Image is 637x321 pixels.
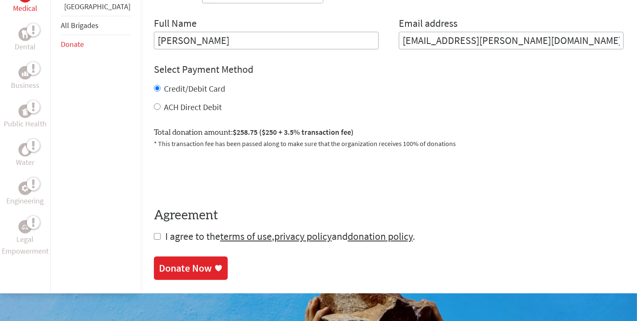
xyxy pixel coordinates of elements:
[61,1,130,16] li: Panama
[2,220,49,257] a: Legal EmpowermentLegal Empowerment
[233,127,354,137] span: $258.75 ($250 + 3.5% transaction fee)
[4,105,47,130] a: Public HealthPublic Health
[159,262,212,275] div: Donate Now
[18,143,32,157] div: Water
[61,39,84,49] a: Donate
[154,159,281,191] iframe: reCAPTCHA
[22,69,29,76] img: Business
[13,3,37,14] p: Medical
[11,80,39,91] p: Business
[15,28,36,53] a: DentalDental
[16,157,34,168] p: Water
[61,16,130,35] li: All Brigades
[18,66,32,80] div: Business
[164,83,225,94] label: Credit/Debit Card
[348,230,413,243] a: donation policy
[154,17,197,32] label: Full Name
[220,230,272,243] a: terms of use
[22,185,29,192] img: Engineering
[274,230,332,243] a: privacy policy
[22,31,29,39] img: Dental
[154,63,624,76] h4: Select Payment Method
[7,195,44,207] p: Engineering
[164,102,222,112] label: ACH Direct Debit
[399,17,458,32] label: Email address
[154,139,624,149] p: * This transaction fee has been passed along to make sure that the organization receives 100% of ...
[18,28,32,41] div: Dental
[18,105,32,118] div: Public Health
[399,32,624,49] input: Your Email
[61,21,99,30] a: All Brigades
[18,182,32,195] div: Engineering
[22,145,29,155] img: Water
[18,220,32,234] div: Legal Empowerment
[7,182,44,207] a: EngineeringEngineering
[2,234,49,257] p: Legal Empowerment
[11,66,39,91] a: BusinessBusiness
[154,126,354,139] label: Total donation amount:
[22,107,29,116] img: Public Health
[154,32,379,49] input: Enter Full Name
[61,35,130,54] li: Donate
[22,224,29,229] img: Legal Empowerment
[154,208,624,223] h4: Agreement
[16,143,34,168] a: WaterWater
[64,2,130,11] a: [GEOGRAPHIC_DATA]
[165,230,415,243] span: I agree to the , and .
[4,118,47,130] p: Public Health
[154,257,228,280] a: Donate Now
[15,41,36,53] p: Dental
